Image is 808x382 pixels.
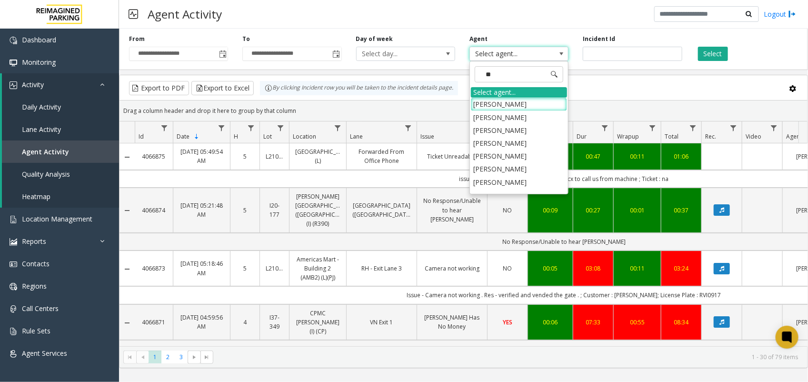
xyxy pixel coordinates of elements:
[22,125,61,134] span: Lane Activity
[331,121,344,134] a: Location Filter Menu
[619,264,655,273] div: 00:11
[619,152,655,161] a: 00:11
[120,121,808,346] div: Data table
[579,264,608,273] a: 03:08
[295,309,340,336] a: CPMC [PERSON_NAME] (I) (CP)
[236,318,254,327] a: 4
[493,264,522,273] a: NO
[22,214,92,223] span: Location Management
[352,318,411,327] a: VN Exit 1
[350,132,363,141] span: Lane
[331,47,341,60] span: Toggle popup
[667,318,696,327] div: 08:34
[260,81,458,95] div: By clicking Incident row you will be taken to the incident details page.
[10,261,17,268] img: 'icon'
[577,132,587,141] span: Dur
[120,207,135,214] a: Collapse Details
[667,264,696,273] a: 03:24
[471,87,567,98] div: Select agent...
[219,353,798,361] kendo-pager-info: 1 - 30 of 79 items
[22,147,69,156] span: Agent Activity
[266,313,283,331] a: I37-349
[579,206,608,215] a: 00:27
[190,353,198,361] span: Go to the next page
[665,132,678,141] span: Total
[619,318,655,327] a: 00:55
[2,73,119,96] a: Activity
[236,264,254,273] a: 5
[471,98,567,111] li: [PERSON_NAME]
[2,163,119,185] a: Quality Analysis
[120,153,135,161] a: Collapse Details
[646,121,659,134] a: Wrapup Filter Menu
[263,132,272,141] span: Lot
[746,132,761,141] span: Video
[120,319,135,327] a: Collapse Details
[10,328,17,335] img: 'icon'
[266,264,283,273] a: L21036801
[129,2,138,26] img: pageIcon
[215,121,228,134] a: Date Filter Menu
[22,281,47,291] span: Regions
[140,206,167,215] a: 4066874
[402,121,415,134] a: Lane Filter Menu
[295,255,340,282] a: Americas Mart - Building 2 (AMB2) (L)(PJ)
[10,305,17,313] img: 'icon'
[22,80,44,89] span: Activity
[2,96,119,118] a: Daily Activity
[22,304,59,313] span: Call Centers
[470,47,549,60] span: Select agent...
[191,81,254,95] button: Export to Excel
[177,132,190,141] span: Date
[295,147,340,165] a: [GEOGRAPHIC_DATA] (L)
[140,264,167,273] a: 4066873
[352,147,411,165] a: Forwarded From Office Phone
[10,81,17,89] img: 'icon'
[10,283,17,291] img: 'icon'
[493,318,522,327] a: YES
[503,318,512,326] span: YES
[667,152,696,161] a: 01:06
[266,201,283,219] a: I20-177
[149,351,161,363] span: Page 1
[2,185,119,208] a: Heatmap
[599,121,611,134] a: Dur Filter Menu
[242,35,250,43] label: To
[22,58,56,67] span: Monitoring
[619,206,655,215] a: 00:01
[120,102,808,119] div: Drag a column header and drop it here to group by that column
[471,150,567,162] li: [PERSON_NAME]
[200,351,213,364] span: Go to the last page
[352,264,411,273] a: RH - Exit Lane 3
[493,206,522,215] a: NO
[22,259,50,268] span: Contacts
[617,132,639,141] span: Wrapup
[667,206,696,215] a: 00:37
[22,349,67,358] span: Agent Services
[161,351,174,363] span: Page 2
[687,121,699,134] a: Total Filter Menu
[22,35,56,44] span: Dashboard
[356,35,393,43] label: Day of week
[140,318,167,327] a: 4066871
[10,350,17,358] img: 'icon'
[534,206,567,215] a: 00:09
[236,206,254,215] a: 5
[22,170,70,179] span: Quality Analysis
[469,35,488,43] label: Agent
[503,206,512,214] span: NO
[10,238,17,246] img: 'icon'
[295,192,340,229] a: [PERSON_NAME][GEOGRAPHIC_DATA] ([GEOGRAPHIC_DATA]) (I) (R390)
[788,9,796,19] img: logout
[129,35,145,43] label: From
[140,152,167,161] a: 4066875
[534,318,567,327] a: 00:06
[22,326,50,335] span: Rule Sets
[471,189,567,201] li: [PERSON_NAME]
